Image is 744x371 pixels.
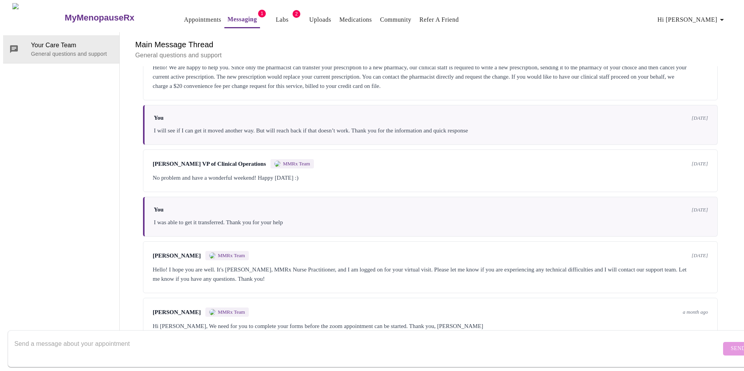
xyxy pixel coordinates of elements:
[153,252,201,259] span: [PERSON_NAME]
[153,161,266,167] span: [PERSON_NAME] VP of Clinical Operations
[218,309,245,315] span: MMRx Team
[692,161,708,167] span: [DATE]
[14,336,721,361] textarea: Send a message about your appointment
[153,309,201,316] span: [PERSON_NAME]
[209,309,215,315] img: MMRX
[154,126,708,135] div: I will see if I can get it moved another way. But will reach back if that doesn’t work. Thank you...
[153,63,708,91] div: Hello! We are happy to help you. Since only the pharmacist can transfer your prescription to a ne...
[209,252,215,259] img: MMRX
[224,12,260,28] button: Messaging
[276,14,289,25] a: Labs
[12,3,64,32] img: MyMenopauseRx Logo
[154,206,164,213] span: You
[218,252,245,259] span: MMRx Team
[274,161,281,167] img: MMRX
[654,12,730,27] button: Hi [PERSON_NAME]
[283,161,310,167] span: MMRx Team
[309,14,331,25] a: Uploads
[336,12,375,27] button: Medications
[306,12,334,27] button: Uploads
[153,265,708,283] div: Hello! I hope you are well. It's [PERSON_NAME], MMRx Nurse Practitioner, and I am logged on for y...
[64,4,165,31] a: MyMenopauseRx
[683,309,708,315] span: a month ago
[692,115,708,121] span: [DATE]
[154,218,708,227] div: I was able to get it transferred. Thank you for your help
[135,38,725,51] h6: Main Message Thread
[135,51,725,60] p: General questions and support
[154,115,164,121] span: You
[419,14,459,25] a: Refer a Friend
[153,173,708,182] div: No problem and have a wonderful weekend! Happy [DATE] :)
[692,207,708,213] span: [DATE]
[184,14,221,25] a: Appointments
[258,10,266,17] span: 1
[339,14,372,25] a: Medications
[658,14,727,25] span: Hi [PERSON_NAME]
[153,321,708,331] div: Hi [PERSON_NAME], We need for you to complete your forms before the zoom appointment can be start...
[380,14,412,25] a: Community
[227,14,257,25] a: Messaging
[65,13,134,23] h3: MyMenopauseRx
[270,12,294,27] button: Labs
[377,12,415,27] button: Community
[416,12,462,27] button: Refer a Friend
[31,41,113,50] span: Your Care Team
[692,252,708,259] span: [DATE]
[181,12,224,27] button: Appointments
[31,50,113,58] p: General questions and support
[3,35,119,63] div: Your Care TeamGeneral questions and support
[293,10,300,18] span: 2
